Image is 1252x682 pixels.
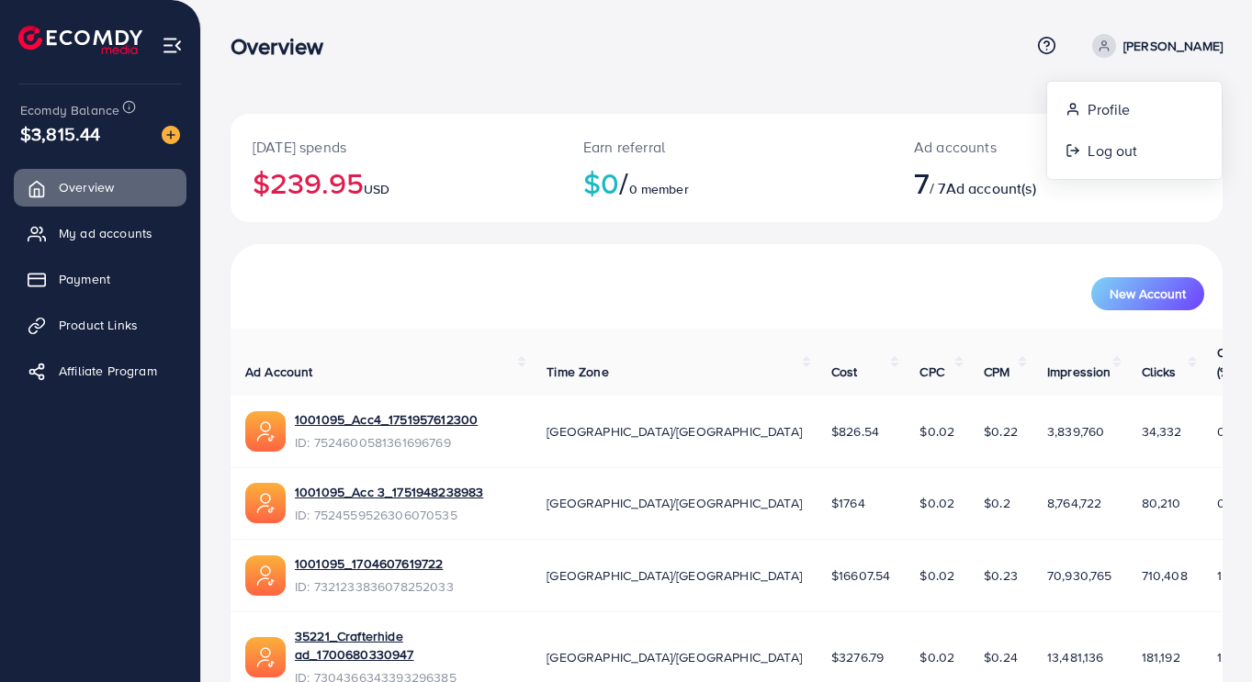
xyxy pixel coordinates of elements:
span: [GEOGRAPHIC_DATA]/[GEOGRAPHIC_DATA] [547,494,802,512]
span: $0.02 [919,566,954,585]
span: CPM [984,363,1009,381]
span: Log out [1088,140,1137,162]
a: Overview [14,169,186,206]
p: Earn referral [583,136,870,158]
span: Payment [59,270,110,288]
span: $3,815.44 [20,120,100,147]
span: 7 [914,162,930,204]
span: $1764 [831,494,865,512]
span: $826.54 [831,422,879,441]
span: 710,408 [1142,566,1188,585]
h3: Overview [231,33,338,60]
img: ic-ads-acc.e4c84228.svg [245,555,286,596]
span: Affiliate Program [59,362,157,380]
span: Overview [59,178,114,196]
span: 0.89 [1217,422,1244,441]
span: $0.22 [984,422,1018,441]
span: $0.23 [984,566,1018,585]
span: Time Zone [547,363,608,381]
h2: / 7 [914,165,1118,200]
span: 3,839,760 [1047,422,1104,441]
a: Product Links [14,307,186,343]
span: $0.02 [919,494,954,512]
a: 1001095_1704607619722 [295,554,443,573]
span: Profile [1088,98,1130,120]
span: $16607.54 [831,566,890,585]
span: 0 member [629,180,689,198]
span: Clicks [1142,363,1177,381]
span: New Account [1110,287,1186,300]
iframe: Chat [1174,599,1238,668]
p: Ad accounts [914,136,1118,158]
span: My ad accounts [59,224,152,242]
span: 8,764,722 [1047,494,1101,512]
span: CTR (%) [1217,343,1241,380]
span: ID: 7524600581361696769 [295,433,478,452]
span: CPC [919,363,943,381]
a: Affiliate Program [14,352,186,389]
p: [PERSON_NAME] [1123,35,1223,57]
img: ic-ads-acc.e4c84228.svg [245,411,286,452]
span: 0.92 [1217,494,1244,512]
a: [PERSON_NAME] [1085,34,1223,58]
span: $0.02 [919,422,954,441]
span: / [619,162,628,204]
span: ID: 7524559526306070535 [295,506,483,524]
span: Ad Account [245,363,313,381]
img: image [162,126,180,144]
span: $0.2 [984,494,1010,512]
span: $3276.79 [831,648,884,666]
a: My ad accounts [14,215,186,252]
span: 80,210 [1142,494,1181,512]
p: [DATE] spends [253,136,539,158]
h2: $0 [583,165,870,200]
span: Product Links [59,316,138,334]
span: [GEOGRAPHIC_DATA]/[GEOGRAPHIC_DATA] [547,566,802,585]
span: $0.02 [919,648,954,666]
a: 1001095_Acc 3_1751948238983 [295,483,483,501]
span: 70,930,765 [1047,566,1112,585]
span: USD [364,180,389,198]
span: 181,192 [1142,648,1180,666]
a: 1001095_Acc4_1751957612300 [295,410,478,429]
span: 1 [1217,566,1222,585]
a: 35221_Crafterhide ad_1700680330947 [295,627,517,665]
h2: $239.95 [253,165,539,200]
span: [GEOGRAPHIC_DATA]/[GEOGRAPHIC_DATA] [547,648,802,666]
span: Ecomdy Balance [20,101,119,119]
span: Ad account(s) [946,178,1036,198]
span: 34,332 [1142,422,1182,441]
a: Payment [14,261,186,297]
img: logo [18,26,142,54]
span: [GEOGRAPHIC_DATA]/[GEOGRAPHIC_DATA] [547,422,802,441]
img: ic-ads-acc.e4c84228.svg [245,637,286,677]
ul: [PERSON_NAME] [1046,81,1223,180]
img: ic-ads-acc.e4c84228.svg [245,483,286,523]
span: $0.24 [984,648,1018,666]
span: Impression [1047,363,1111,381]
span: ID: 7321233836078252033 [295,577,454,596]
img: menu [162,35,183,56]
span: 13,481,136 [1047,648,1104,666]
button: New Account [1091,277,1204,310]
span: Cost [831,363,858,381]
